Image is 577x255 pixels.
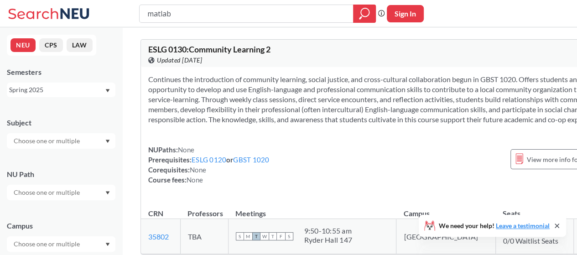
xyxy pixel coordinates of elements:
div: Dropdown arrow [7,185,115,200]
div: Semesters [7,67,115,77]
div: magnifying glass [353,5,376,23]
button: Sign In [387,5,424,22]
button: LAW [67,38,93,52]
input: Choose one or multiple [9,187,86,198]
div: Spring 2025 [9,85,104,95]
th: Seats [495,199,574,219]
span: 0/0 Waitlist Seats [503,236,558,245]
svg: Dropdown arrow [105,243,110,246]
svg: Dropdown arrow [105,140,110,143]
span: None [178,146,194,154]
a: ESLG 0120 [192,156,226,164]
div: NU Path [7,169,115,179]
span: We need your help! [439,223,550,229]
a: GBST 1020 [233,156,269,164]
div: Ryder Hall 147 [304,235,353,245]
svg: magnifying glass [359,7,370,20]
svg: Dropdown arrow [105,89,110,93]
div: Dropdown arrow [7,236,115,252]
span: S [236,232,244,240]
a: Leave a testimonial [496,222,550,229]
input: Choose one or multiple [9,135,86,146]
input: Choose one or multiple [9,239,86,250]
span: None [190,166,206,174]
button: NEU [10,38,36,52]
div: 9:50 - 10:55 am [304,226,353,235]
div: Dropdown arrow [7,133,115,149]
span: M [244,232,252,240]
a: 35802 [148,232,169,241]
span: None [187,176,203,184]
th: Meetings [228,199,396,219]
th: Campus [396,199,495,219]
th: Professors [180,199,228,219]
div: Spring 2025Dropdown arrow [7,83,115,97]
td: TBA [180,219,228,254]
td: [GEOGRAPHIC_DATA] [396,219,495,254]
div: Campus [7,221,115,231]
span: Updated [DATE] [157,55,202,65]
svg: Dropdown arrow [105,191,110,195]
div: Subject [7,118,115,128]
button: CPS [39,38,63,52]
span: F [277,232,285,240]
span: T [269,232,277,240]
span: T [252,232,260,240]
span: ESLG 0130 : Community Learning 2 [148,44,270,54]
span: S [285,232,293,240]
input: Class, professor, course number, "phrase" [146,6,347,21]
div: NUPaths: Prerequisites: or Corequisites: Course fees: [148,145,270,185]
div: CRN [148,208,163,219]
span: W [260,232,269,240]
